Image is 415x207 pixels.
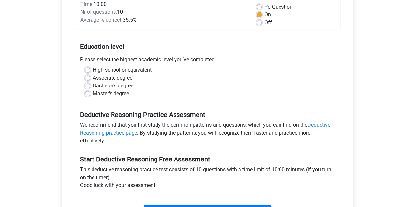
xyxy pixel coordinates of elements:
div: This deductive reasoning practice test consists of 10 questions with a time limit of 10:00 minute... [75,166,340,192]
label: Master's degree [93,90,129,98]
span: Nr of questions: [80,9,117,15]
span: Per [264,4,272,10]
label: Question [264,3,293,11]
h5: Deductive Reasoning Practice Assessment [80,111,335,119]
div: 35.5% [75,16,252,24]
label: High school or equivalent [93,66,152,74]
label: Associate degree [93,74,132,82]
span: Time: [80,1,93,7]
div: 10:00 [75,0,252,8]
label: Off [264,19,272,27]
h5: Start Deductive Reasoning Free Assessment [80,155,335,163]
div: We recommend that you first study the common patterns and questions, which you can find on the . ... [75,121,340,147]
h5: Education level [80,40,335,53]
label: On [264,11,271,19]
span: Average % correct: [80,17,123,23]
div: 10 [75,8,252,16]
label: Bachelor's degree [93,82,133,90]
div: Please select the highest academic level you’ve completed. [75,56,340,66]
